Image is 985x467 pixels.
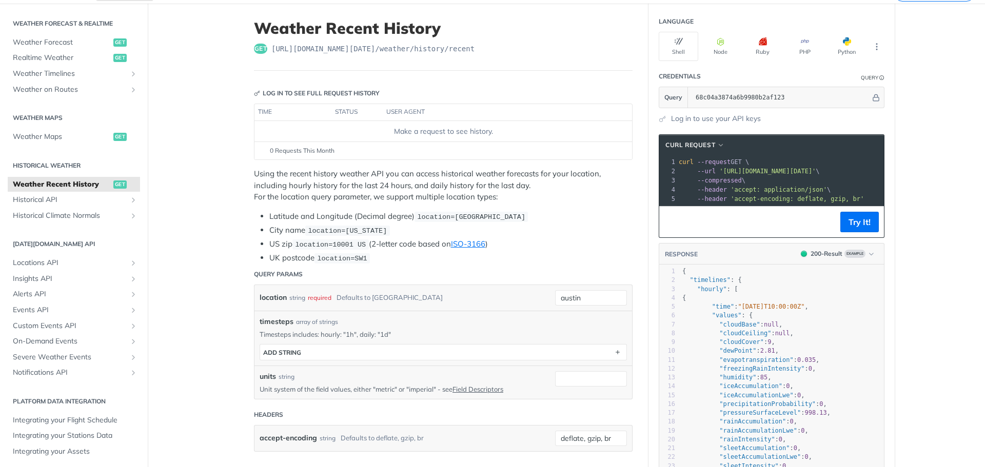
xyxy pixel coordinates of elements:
[659,285,675,294] div: 3
[129,369,137,377] button: Show subpages for Notifications API
[254,104,331,120] th: time
[712,312,742,319] span: "values"
[719,444,790,452] span: "sleetAccumulation"
[129,212,137,220] button: Show subpages for Historical Climate Normals
[13,37,111,48] span: Weather Forecast
[659,294,675,302] div: 4
[659,87,688,108] button: Query
[129,86,137,94] button: Show subpages for Weather on Routes
[679,168,820,175] span: \
[659,400,675,409] div: 16
[719,321,760,328] span: "cloudBase"
[760,374,767,381] span: 85
[790,418,794,425] span: 0
[664,249,698,259] button: RESPONSE
[682,276,742,283] span: : {
[697,177,742,184] span: --compressed
[801,427,804,434] span: 0
[659,302,675,311] div: 5
[659,276,675,285] div: 2
[719,453,801,460] span: "sleetAccumulationLwe"
[760,347,775,354] span: 2.81
[260,316,293,327] span: timesteps
[679,158,749,166] span: GET \
[861,74,884,82] div: QueryInformation
[13,195,127,205] span: Historical API
[13,368,127,378] span: Notifications API
[682,347,779,354] span: : ,
[659,347,675,355] div: 10
[254,168,633,203] p: Using the recent history weather API you can access historical weather forecasts for your locatio...
[8,161,140,170] h2: Historical Weather
[691,87,871,108] input: apikey
[662,140,728,150] button: cURL Request
[797,392,801,399] span: 0
[701,32,740,61] button: Node
[659,373,675,382] div: 13
[659,320,675,329] div: 7
[682,294,686,301] span: {
[804,453,808,460] span: 0
[13,85,127,95] span: Weather on Routes
[13,211,127,221] span: Historical Climate Normals
[682,321,782,328] span: : ,
[259,126,628,137] div: Make a request to see history.
[869,39,884,54] button: More Languages
[659,167,677,176] div: 2
[129,337,137,346] button: Show subpages for On-Demand Events
[659,435,675,444] div: 20
[13,305,127,315] span: Events API
[659,453,675,461] div: 22
[383,104,612,120] th: user agent
[289,290,305,305] div: string
[279,372,294,381] div: string
[129,353,137,361] button: Show subpages for Severe Weather Events
[719,427,797,434] span: "rainAccumulationLwe"
[659,338,675,347] div: 9
[269,238,633,250] li: US zip (2-letter code based on )
[13,446,137,457] span: Integrating your Assets
[113,133,127,141] span: get
[8,255,140,271] a: Locations APIShow subpages for Locations API
[659,382,675,391] div: 14
[254,19,633,37] h1: Weather Recent History
[861,74,878,82] div: Query
[719,436,775,443] span: "rainIntensity"
[13,321,127,331] span: Custom Events API
[659,185,677,194] div: 4
[8,428,140,443] a: Integrating your Stations Data
[8,302,140,318] a: Events APIShow subpages for Events API
[263,349,301,356] div: ADD string
[659,157,677,167] div: 1
[689,276,730,283] span: "timelines"
[775,330,790,337] span: null
[794,444,797,452] span: 0
[13,431,137,441] span: Integrating your Stations Data
[767,338,771,346] span: 9
[8,19,140,28] h2: Weather Forecast & realtime
[872,42,881,51] svg: More ellipsis
[719,382,782,390] span: "iceAccumulation"
[317,255,367,262] span: location=SW1
[8,66,140,82] a: Weather TimelinesShow subpages for Weather Timelines
[871,92,881,103] button: Hide
[13,69,127,79] span: Weather Timelines
[331,104,383,120] th: status
[682,392,805,399] span: : ,
[796,249,879,259] button: 200200-ResultExample
[271,44,475,54] span: https://api.tomorrow.io/v4/weather/history/recent
[8,129,140,145] a: Weather Mapsget
[13,258,127,268] span: Locations API
[260,431,317,445] label: accept-encoding
[8,444,140,459] a: Integrating your Assets
[682,409,831,416] span: : ,
[719,365,804,372] span: "freezingRainIntensity"
[659,72,701,81] div: Credentials
[8,287,140,302] a: Alerts APIShow subpages for Alerts API
[8,271,140,287] a: Insights APIShow subpages for Insights API
[129,290,137,298] button: Show subpages for Alerts API
[779,436,782,443] span: 0
[719,392,794,399] span: "iceAccumulationLwe"
[452,385,503,393] a: Field Descriptors
[129,70,137,78] button: Show subpages for Weather Timelines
